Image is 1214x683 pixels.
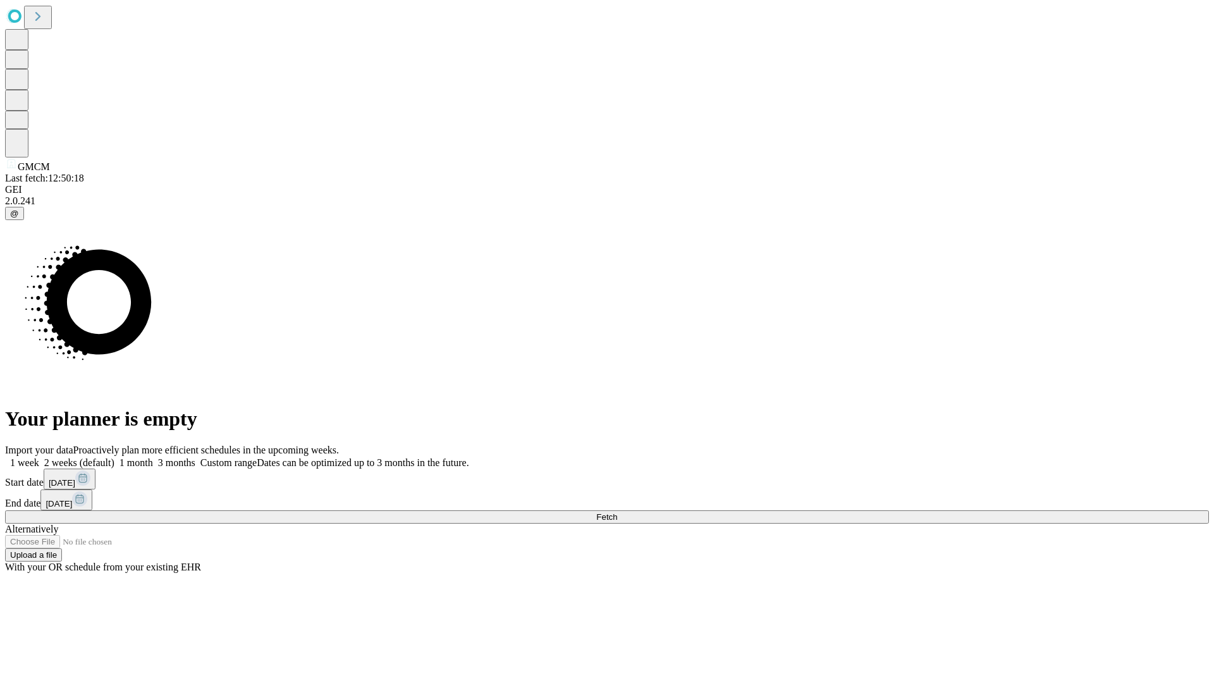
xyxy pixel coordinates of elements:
[158,457,195,468] span: 3 months
[5,489,1209,510] div: End date
[5,469,1209,489] div: Start date
[5,548,62,562] button: Upload a file
[44,469,95,489] button: [DATE]
[596,512,617,522] span: Fetch
[10,209,19,218] span: @
[44,457,114,468] span: 2 weeks (default)
[49,478,75,488] span: [DATE]
[257,457,469,468] span: Dates can be optimized up to 3 months in the future.
[40,489,92,510] button: [DATE]
[5,184,1209,195] div: GEI
[46,499,72,508] span: [DATE]
[5,445,73,455] span: Import your data
[120,457,153,468] span: 1 month
[5,562,201,572] span: With your OR schedule from your existing EHR
[200,457,257,468] span: Custom range
[5,407,1209,431] h1: Your planner is empty
[18,161,50,172] span: GMCM
[5,195,1209,207] div: 2.0.241
[5,173,84,183] span: Last fetch: 12:50:18
[5,207,24,220] button: @
[5,510,1209,524] button: Fetch
[73,445,339,455] span: Proactively plan more efficient schedules in the upcoming weeks.
[5,524,58,534] span: Alternatively
[10,457,39,468] span: 1 week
